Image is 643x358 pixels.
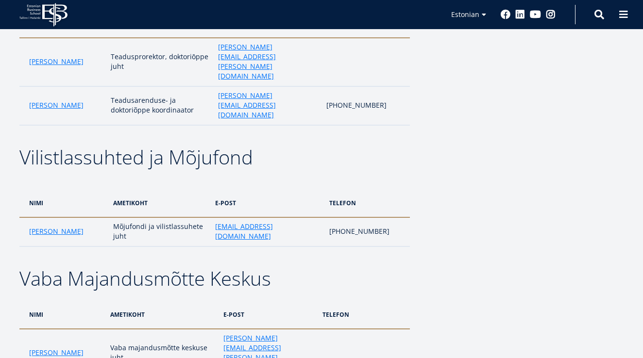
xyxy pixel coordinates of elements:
th: ametikoht [108,189,210,217]
a: [PERSON_NAME] [29,227,84,236]
a: Linkedin [515,10,525,19]
a: Facebook [501,10,510,19]
a: [PERSON_NAME][EMAIL_ADDRESS][DOMAIN_NAME] [218,91,317,120]
a: [PERSON_NAME] [29,57,84,66]
h2: Vaba Majandusmõtte Keskus [19,266,410,291]
a: [EMAIL_ADDRESS][DOMAIN_NAME] [215,222,320,241]
th: e-post [210,189,324,217]
td: Teadusprorektor, doktoriōppe juht [106,38,213,86]
td: [PHONE_NUMBER] [321,86,410,125]
a: [PERSON_NAME] [29,100,84,110]
a: Instagram [546,10,556,19]
th: telefon [318,300,410,329]
a: [PERSON_NAME][EMAIL_ADDRESS][PERSON_NAME][DOMAIN_NAME] [218,42,317,81]
td: Mõjufondi ja vilistlassuhete juht [108,217,210,246]
a: Youtube [530,10,541,19]
td: Teadusarenduse- ja doktoriõppe koordinaator [106,86,213,125]
th: e-post [219,300,318,329]
h2: Vilistlassuhted ja Mõjufond [19,145,410,169]
th: nimi [19,300,105,329]
a: [PERSON_NAME] [29,348,84,358]
th: telefon [324,189,410,217]
th: ametikoht [105,300,219,329]
th: nimi [19,189,108,217]
td: [PHONE_NUMBER] [324,217,410,246]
